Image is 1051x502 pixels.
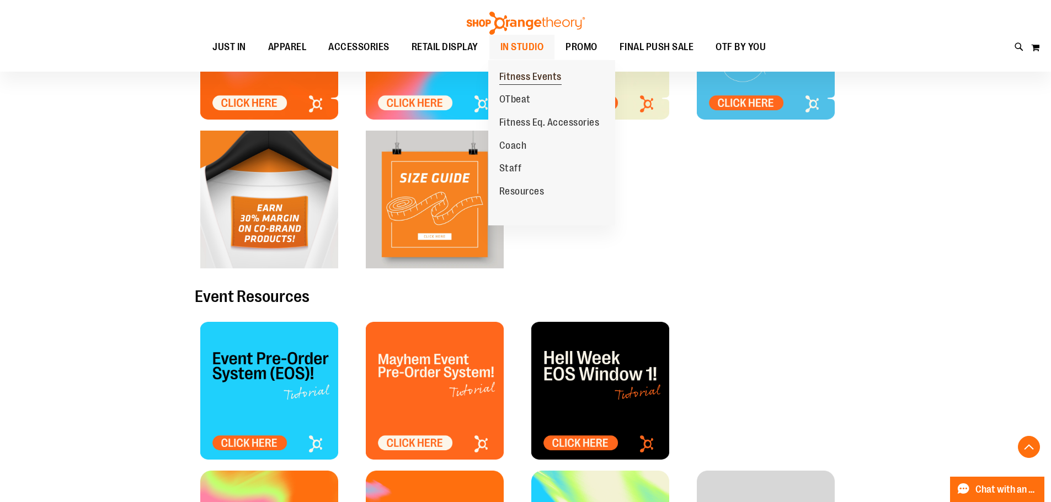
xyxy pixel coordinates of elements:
[195,288,857,305] h2: Event Resources
[328,35,390,60] span: ACCESSORIES
[499,140,527,154] span: Coach
[499,186,545,199] span: Resources
[1018,436,1040,458] button: Back To Top
[212,35,246,60] span: JUST IN
[499,71,562,85] span: Fitness Events
[620,35,694,60] span: FINAL PUSH SALE
[412,35,478,60] span: RETAIL DISPLAY
[500,35,544,60] span: IN STUDIO
[565,35,597,60] span: PROMO
[366,131,504,268] a: click here for Size Guide
[499,94,531,107] span: OTbeat
[716,35,766,60] span: OTF BY YOU
[499,163,522,176] span: Staff
[366,131,504,268] img: size guide
[200,131,338,268] img: OTF Tile - Co Brand Marketing
[268,35,307,60] span: APPAREL
[465,12,586,35] img: Shop Orangetheory
[975,484,1038,495] span: Chat with an Expert
[950,477,1045,502] button: Chat with an Expert
[499,117,600,131] span: Fitness Eq. Accessories
[531,322,669,460] img: HELLWEEK_Allocation Tile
